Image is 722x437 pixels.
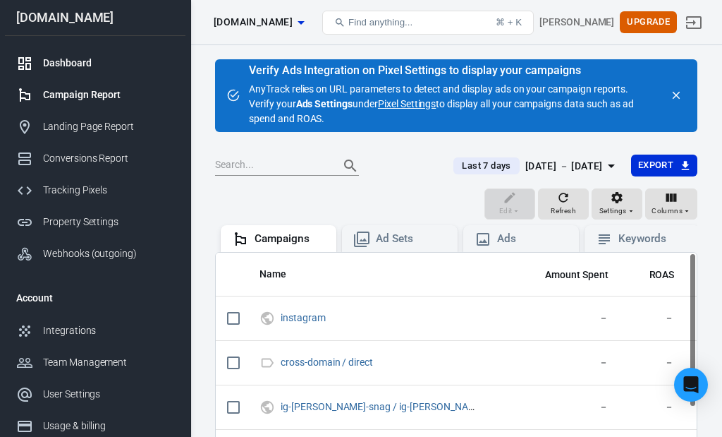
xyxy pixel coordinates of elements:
[43,88,174,102] div: Campaign Report
[43,183,174,198] div: Tracking Pixels
[5,79,185,111] a: Campaign Report
[666,85,686,105] button: close
[334,149,367,183] button: Search
[281,357,373,368] a: cross-domain / direct
[620,11,677,33] button: Upgrade
[649,266,675,283] span: The total return on ad spend
[677,6,711,40] a: Sign out
[5,378,185,410] a: User Settings
[255,232,325,246] div: Campaigns
[43,419,174,433] div: Usage & billing
[5,47,185,79] a: Dashboard
[631,266,675,283] span: The total return on ad spend
[5,143,185,174] a: Conversions Report
[496,17,522,28] div: ⌘ + K
[631,155,697,176] button: Export
[214,13,293,31] span: samcart.com
[43,323,174,338] div: Integrations
[527,400,608,414] span: －
[538,188,589,220] button: Refresh
[5,281,185,315] li: Account
[651,205,683,217] span: Columns
[259,354,275,371] svg: Direct
[376,232,446,246] div: Ad Sets
[378,97,436,112] a: Pixel Settings
[281,313,328,323] span: instagram
[527,356,608,370] span: －
[43,355,174,370] div: Team Management
[599,205,627,217] span: Settings
[631,356,675,370] span: －
[259,268,286,282] span: Name
[5,206,185,238] a: Property Settings
[249,64,658,78] div: Verify Ads Integration on Pixel Settings to display your campaigns
[296,98,353,109] strong: Ads Settings
[281,312,326,323] a: instagram
[645,188,697,220] button: Columns
[281,357,375,367] span: cross-domain / direct
[259,268,305,282] span: Name
[539,15,614,30] div: Account id: 2prkmgRZ
[43,387,174,402] div: User Settings
[631,400,675,414] span: －
[281,402,480,412] span: ig-dm-kw-snag / ig-dm-kw / ig-dm
[442,155,630,178] button: Last 7 days[DATE] － [DATE]
[674,368,708,402] div: Open Intercom Messenger
[527,311,608,325] span: －
[5,238,185,270] a: Webhooks (outgoing)
[5,11,185,24] div: [DOMAIN_NAME]
[649,268,675,282] span: ROAS
[322,11,534,35] button: Find anything...⌘ + K
[43,246,174,261] div: Webhooks (outgoing)
[215,157,328,175] input: Search...
[5,315,185,347] a: Integrations
[348,17,412,28] span: Find anything...
[43,151,174,166] div: Conversions Report
[43,215,174,229] div: Property Settings
[5,174,185,206] a: Tracking Pixels
[545,268,608,282] span: Amount Spent
[545,266,608,283] span: The estimated total amount of money you've spent on your campaign, ad set or ad during its schedule.
[497,232,568,246] div: Ads
[631,311,675,325] span: －
[592,188,642,220] button: Settings
[281,401,568,412] a: ig-[PERSON_NAME]-snag / ig-[PERSON_NAME] / [PERSON_NAME]
[456,159,516,173] span: Last 7 days
[5,347,185,378] a: Team Management
[618,232,689,246] div: Keywords
[551,205,576,217] span: Refresh
[43,56,174,71] div: Dashboard
[259,310,275,327] svg: UTM & Web Traffic
[525,157,603,175] div: [DATE] － [DATE]
[5,111,185,143] a: Landing Page Report
[249,65,658,126] div: AnyTrack relies on URL parameters to detect and display ads on your campaign reports. Verify your...
[208,9,310,35] button: [DOMAIN_NAME]
[43,119,174,134] div: Landing Page Report
[527,266,608,283] span: The estimated total amount of money you've spent on your campaign, ad set or ad during its schedule.
[259,399,275,416] svg: UTM & Web Traffic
